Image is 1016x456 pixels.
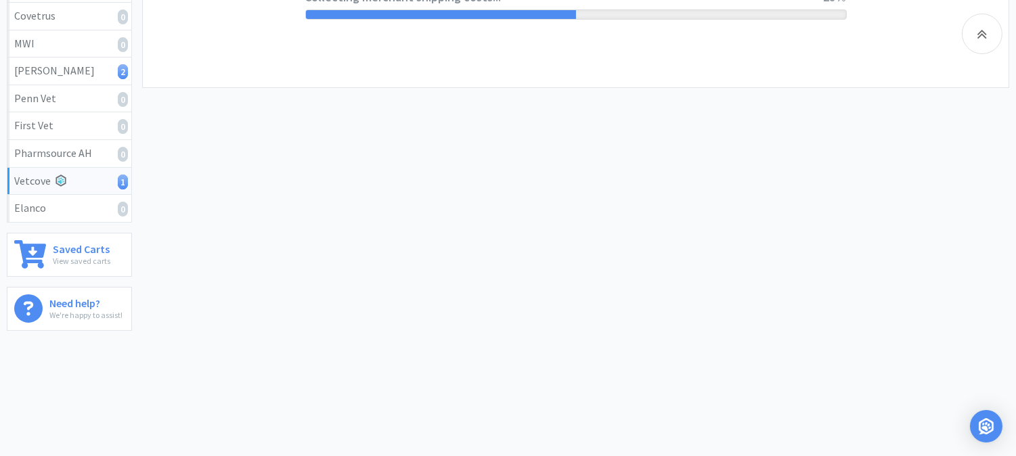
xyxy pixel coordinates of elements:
div: Elanco [14,200,125,217]
h6: Need help? [49,294,123,309]
i: 0 [118,92,128,107]
a: Covetrus0 [7,3,131,30]
p: View saved carts [53,254,110,267]
a: Saved CartsView saved carts [7,233,132,277]
a: Elanco0 [7,195,131,222]
h6: Saved Carts [53,240,110,254]
i: 0 [118,147,128,162]
a: [PERSON_NAME]2 [7,58,131,85]
a: Penn Vet0 [7,85,131,113]
a: First Vet0 [7,112,131,140]
i: 0 [118,119,128,134]
div: Vetcove [14,173,125,190]
div: Open Intercom Messenger [970,410,1002,442]
div: Pharmsource AH [14,145,125,162]
div: Covetrus [14,7,125,25]
a: Vetcove1 [7,168,131,196]
i: 1 [118,175,128,189]
a: Pharmsource AH0 [7,140,131,168]
div: [PERSON_NAME] [14,62,125,80]
i: 0 [118,9,128,24]
i: 2 [118,64,128,79]
div: MWI [14,35,125,53]
a: MWI0 [7,30,131,58]
p: We're happy to assist! [49,309,123,321]
div: Penn Vet [14,90,125,108]
div: First Vet [14,117,125,135]
i: 0 [118,202,128,216]
i: 0 [118,37,128,52]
